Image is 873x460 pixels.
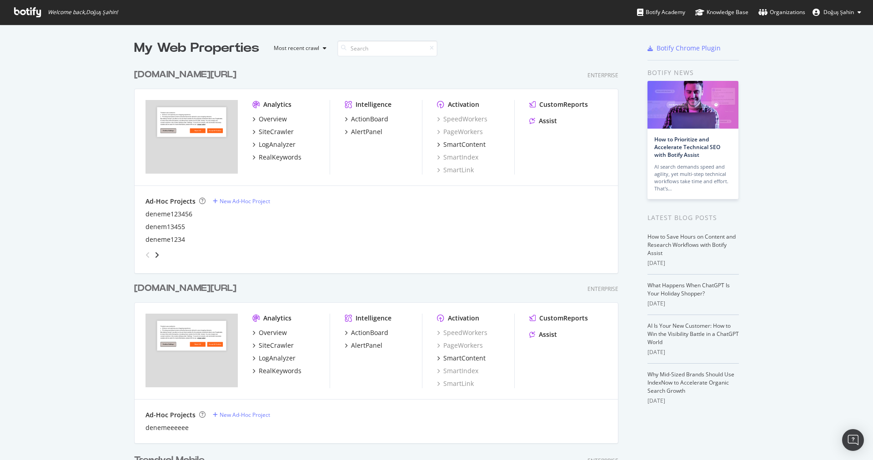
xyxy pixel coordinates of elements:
[145,423,189,432] a: denemeeeeee
[657,44,721,53] div: Botify Chrome Plugin
[145,197,196,206] div: Ad-Hoc Projects
[345,341,382,350] a: AlertPanel
[805,5,868,20] button: Doğuş Şahin
[345,127,382,136] a: AlertPanel
[252,328,287,337] a: Overview
[252,140,296,149] a: LogAnalyzer
[351,341,382,350] div: AlertPanel
[154,250,160,260] div: angle-right
[529,100,588,109] a: CustomReports
[448,314,479,323] div: Activation
[252,153,301,162] a: RealKeywords
[437,140,486,149] a: SmartContent
[647,300,739,308] div: [DATE]
[647,44,721,53] a: Botify Chrome Plugin
[437,153,478,162] a: SmartIndex
[647,370,734,395] a: Why Mid-Sized Brands Should Use IndexNow to Accelerate Organic Search Growth
[259,115,287,124] div: Overview
[252,115,287,124] a: Overview
[145,222,185,231] a: denem13455
[437,328,487,337] div: SpeedWorkers
[134,68,240,81] a: [DOMAIN_NAME][URL]
[443,354,486,363] div: SmartContent
[351,328,388,337] div: ActionBoard
[252,341,294,350] a: SiteCrawler
[351,127,382,136] div: AlertPanel
[647,233,736,257] a: How to Save Hours on Content and Research Workflows with Botify Assist
[134,282,236,295] div: [DOMAIN_NAME][URL]
[437,165,474,175] a: SmartLink
[647,322,739,346] a: AI Is Your New Customer: How to Win the Visibility Battle in a ChatGPT World
[145,100,238,174] img: trendyol.com/en
[134,282,240,295] a: [DOMAIN_NAME][URL]
[142,248,154,262] div: angle-left
[266,41,330,55] button: Most recent crawl
[529,314,588,323] a: CustomReports
[259,366,301,375] div: RealKeywords
[345,115,388,124] a: ActionBoard
[647,348,739,356] div: [DATE]
[842,429,864,451] div: Open Intercom Messenger
[647,397,739,405] div: [DATE]
[259,328,287,337] div: Overview
[647,68,739,78] div: Botify news
[539,330,557,339] div: Assist
[259,140,296,149] div: LogAnalyzer
[758,8,805,17] div: Organizations
[259,354,296,363] div: LogAnalyzer
[637,8,685,17] div: Botify Academy
[647,281,730,297] a: What Happens When ChatGPT Is Your Holiday Shopper?
[145,235,185,244] a: deneme1234
[252,366,301,375] a: RealKeywords
[356,100,391,109] div: Intelligence
[587,285,618,293] div: Enterprise
[134,39,259,57] div: My Web Properties
[654,163,732,192] div: AI search demands speed and agility, yet multi-step technical workflows take time and effort. Tha...
[263,314,291,323] div: Analytics
[220,197,270,205] div: New Ad-Hoc Project
[145,314,238,387] img: trendyol.com/ro
[437,366,478,375] a: SmartIndex
[587,71,618,79] div: Enterprise
[252,127,294,136] a: SiteCrawler
[48,9,118,16] span: Welcome back, Doğuş Şahin !
[345,328,388,337] a: ActionBoard
[529,330,557,339] a: Assist
[145,210,192,219] a: deneme123456
[252,354,296,363] a: LogAnalyzer
[539,314,588,323] div: CustomReports
[539,116,557,125] div: Assist
[259,341,294,350] div: SiteCrawler
[213,197,270,205] a: New Ad-Hoc Project
[437,379,474,388] a: SmartLink
[529,116,557,125] a: Assist
[356,314,391,323] div: Intelligence
[220,411,270,419] div: New Ad-Hoc Project
[259,153,301,162] div: RealKeywords
[437,341,483,350] a: PageWorkers
[647,81,738,129] img: How to Prioritize and Accelerate Technical SEO with Botify Assist
[654,135,720,159] a: How to Prioritize and Accelerate Technical SEO with Botify Assist
[647,213,739,223] div: Latest Blog Posts
[437,354,486,363] a: SmartContent
[134,68,236,81] div: [DOMAIN_NAME][URL]
[823,8,854,16] span: Doğuş Şahin
[448,100,479,109] div: Activation
[437,115,487,124] a: SpeedWorkers
[351,115,388,124] div: ActionBoard
[263,100,291,109] div: Analytics
[437,127,483,136] a: PageWorkers
[274,45,319,51] div: Most recent crawl
[695,8,748,17] div: Knowledge Base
